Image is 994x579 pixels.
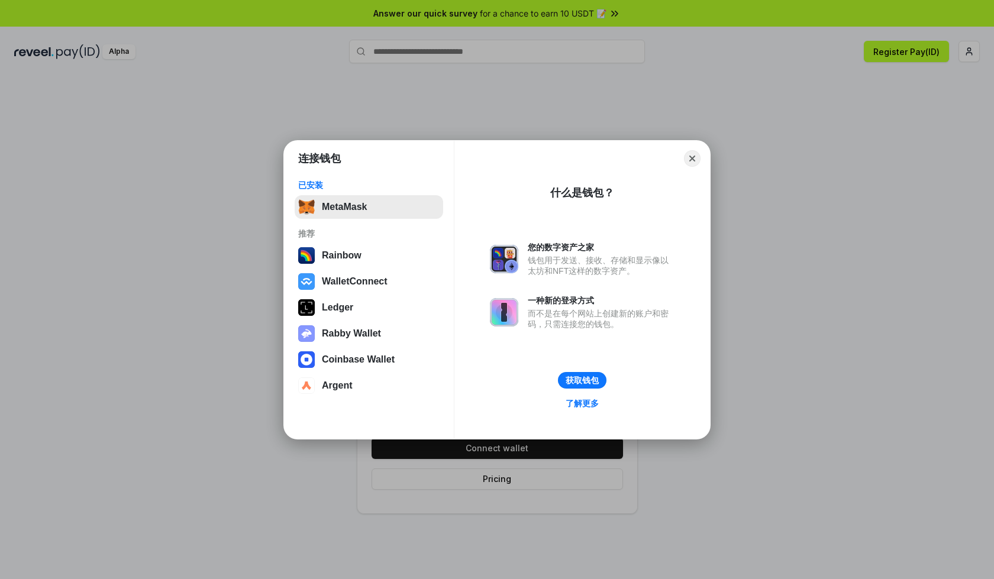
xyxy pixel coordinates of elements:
[295,244,443,267] button: Rainbow
[566,375,599,386] div: 获取钱包
[298,377,315,394] img: svg+xml,%3Csvg%20width%3D%2228%22%20height%3D%2228%22%20viewBox%3D%220%200%2028%2028%22%20fill%3D...
[295,296,443,319] button: Ledger
[298,273,315,290] img: svg+xml,%3Csvg%20width%3D%2228%22%20height%3D%2228%22%20viewBox%3D%220%200%2028%2028%22%20fill%3D...
[528,295,674,306] div: 一种新的登录方式
[295,348,443,371] button: Coinbase Wallet
[295,195,443,219] button: MetaMask
[490,298,518,326] img: svg+xml,%3Csvg%20xmlns%3D%22http%3A%2F%2Fwww.w3.org%2F2000%2Fsvg%22%20fill%3D%22none%22%20viewBox...
[322,202,367,212] div: MetaMask
[528,308,674,329] div: 而不是在每个网站上创建新的账户和密码，只需连接您的钱包。
[298,299,315,316] img: svg+xml,%3Csvg%20xmlns%3D%22http%3A%2F%2Fwww.w3.org%2F2000%2Fsvg%22%20width%3D%2228%22%20height%3...
[684,150,701,167] button: Close
[322,250,362,261] div: Rainbow
[298,199,315,215] img: svg+xml,%3Csvg%20fill%3D%22none%22%20height%3D%2233%22%20viewBox%3D%220%200%2035%2033%22%20width%...
[322,354,395,365] div: Coinbase Wallet
[298,180,440,190] div: 已安装
[322,328,381,339] div: Rabby Wallet
[298,247,315,264] img: svg+xml,%3Csvg%20width%3D%22120%22%20height%3D%22120%22%20viewBox%3D%220%200%20120%20120%22%20fil...
[298,151,341,166] h1: 连接钱包
[322,302,353,313] div: Ledger
[550,186,614,200] div: 什么是钱包？
[322,380,353,391] div: Argent
[295,270,443,293] button: WalletConnect
[528,242,674,253] div: 您的数字资产之家
[490,245,518,273] img: svg+xml,%3Csvg%20xmlns%3D%22http%3A%2F%2Fwww.w3.org%2F2000%2Fsvg%22%20fill%3D%22none%22%20viewBox...
[295,374,443,397] button: Argent
[322,276,388,287] div: WalletConnect
[528,255,674,276] div: 钱包用于发送、接收、存储和显示像以太坊和NFT这样的数字资产。
[559,396,606,411] a: 了解更多
[558,372,606,389] button: 获取钱包
[566,398,599,409] div: 了解更多
[295,322,443,345] button: Rabby Wallet
[298,351,315,368] img: svg+xml,%3Csvg%20width%3D%2228%22%20height%3D%2228%22%20viewBox%3D%220%200%2028%2028%22%20fill%3D...
[298,228,440,239] div: 推荐
[298,325,315,342] img: svg+xml,%3Csvg%20xmlns%3D%22http%3A%2F%2Fwww.w3.org%2F2000%2Fsvg%22%20fill%3D%22none%22%20viewBox...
